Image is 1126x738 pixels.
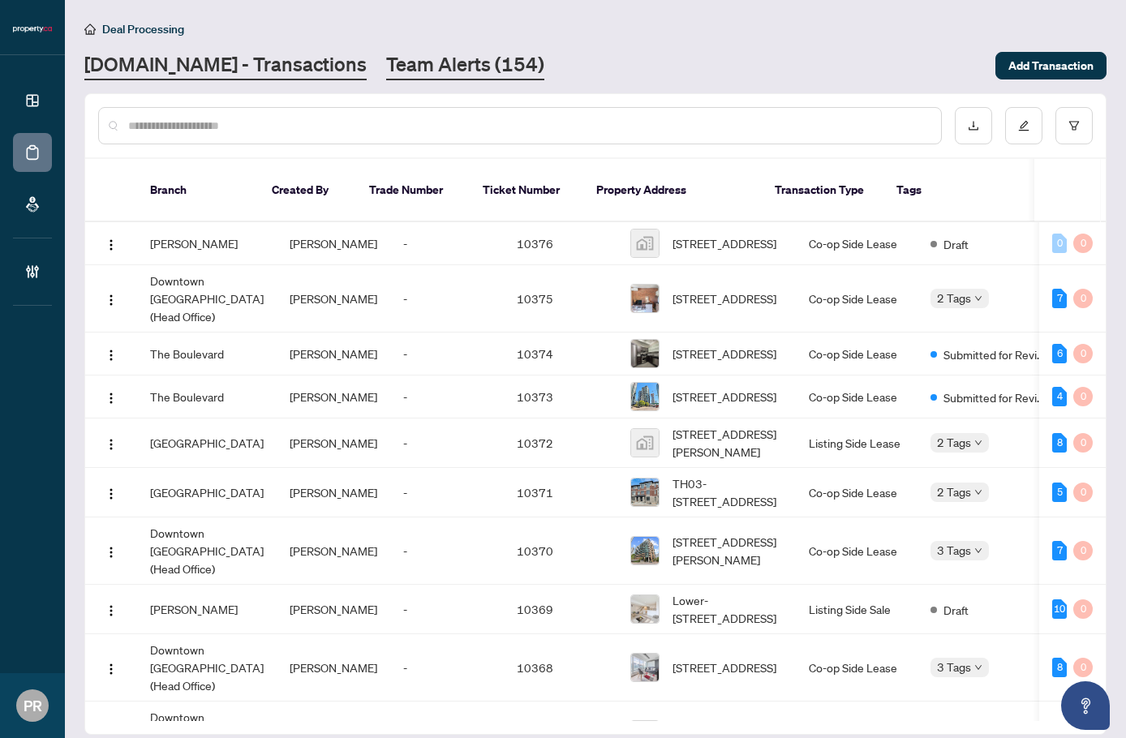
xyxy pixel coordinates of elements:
span: down [974,294,982,302]
span: 3 Tags [937,541,971,560]
td: - [390,333,504,375]
td: 10372 [504,418,617,468]
th: Property Address [583,159,762,222]
button: Logo [98,430,124,456]
button: Logo [98,538,124,564]
div: 0 [1073,344,1093,363]
div: 5 [1052,483,1067,502]
img: thumbnail-img [631,285,659,312]
th: Branch [137,159,259,222]
img: thumbnail-img [631,429,659,457]
img: Logo [105,546,118,559]
div: 0 [1073,541,1093,560]
span: [STREET_ADDRESS] [673,345,776,363]
button: Logo [98,384,124,410]
div: 0 [1073,234,1093,253]
a: Team Alerts (154) [386,51,544,80]
button: Logo [98,341,124,367]
span: Deal Processing [102,22,184,36]
img: Logo [105,604,118,617]
td: - [390,468,504,517]
img: thumbnail-img [631,230,659,257]
span: [PERSON_NAME] [290,291,377,306]
button: Logo [98,654,124,680]
th: MLS # [1028,159,1125,222]
button: download [955,107,992,144]
span: down [974,488,982,496]
td: Downtown [GEOGRAPHIC_DATA] (Head Office) [137,634,277,702]
td: - [390,265,504,333]
td: Co-op Side Lease [796,375,918,418]
div: 7 [1052,289,1067,308]
img: thumbnail-img [631,595,659,623]
td: [GEOGRAPHIC_DATA] [137,418,277,468]
img: thumbnail-img [631,340,659,367]
td: - [390,517,504,585]
img: Logo [105,349,118,362]
span: Add Transaction [1008,53,1094,79]
td: 10370 [504,517,617,585]
img: Logo [105,392,118,405]
span: [PERSON_NAME] [290,346,377,361]
td: - [390,375,504,418]
td: - [390,222,504,265]
td: 10374 [504,333,617,375]
div: 0 [1073,599,1093,619]
img: Logo [105,238,118,251]
td: [PERSON_NAME] [137,585,277,634]
span: download [968,120,979,131]
span: down [974,663,982,671]
div: 0 [1073,387,1093,406]
img: Logo [105,294,118,307]
div: 0 [1073,658,1093,677]
td: Co-op Side Lease [796,634,918,702]
span: 2 Tags [937,433,971,452]
span: [STREET_ADDRESS][PERSON_NAME] [673,425,783,461]
td: The Boulevard [137,333,277,375]
span: Draft [943,235,969,253]
img: Logo [105,487,118,500]
td: 10375 [504,265,617,333]
button: Open asap [1061,681,1110,730]
a: [DOMAIN_NAME] - Transactions [84,51,367,80]
div: 0 [1073,483,1093,502]
span: 2 Tags [937,483,971,501]
img: logo [13,24,52,34]
th: Tags [883,159,1028,222]
td: The Boulevard [137,375,277,418]
td: [PERSON_NAME] [137,222,277,265]
td: - [390,418,504,468]
span: [PERSON_NAME] [290,485,377,500]
span: Submitted for Review [943,388,1049,406]
div: 6 [1052,344,1067,363]
td: Co-op Side Lease [796,222,918,265]
span: filter [1068,120,1080,131]
button: edit [1005,107,1042,144]
span: [PERSON_NAME] [290,389,377,404]
button: Logo [98,596,124,622]
img: Logo [105,438,118,451]
span: [PERSON_NAME] [290,436,377,450]
img: thumbnail-img [631,654,659,681]
button: filter [1055,107,1093,144]
th: Transaction Type [762,159,883,222]
img: thumbnail-img [631,478,659,506]
td: 10376 [504,222,617,265]
span: PR [24,694,42,717]
span: Submitted for Review [943,345,1049,363]
td: Co-op Side Lease [796,265,918,333]
td: 10368 [504,634,617,702]
td: - [390,585,504,634]
span: home [84,24,96,35]
td: Listing Side Sale [796,585,918,634]
span: TH03-[STREET_ADDRESS] [673,474,783,510]
td: [GEOGRAPHIC_DATA] [137,468,277,517]
img: Logo [105,663,118,676]
td: Listing Side Lease [796,418,918,468]
th: Created By [259,159,356,222]
span: down [974,547,982,555]
div: 10 [1052,599,1067,619]
td: Co-op Side Lease [796,333,918,375]
div: 0 [1073,433,1093,453]
img: thumbnail-img [631,383,659,410]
